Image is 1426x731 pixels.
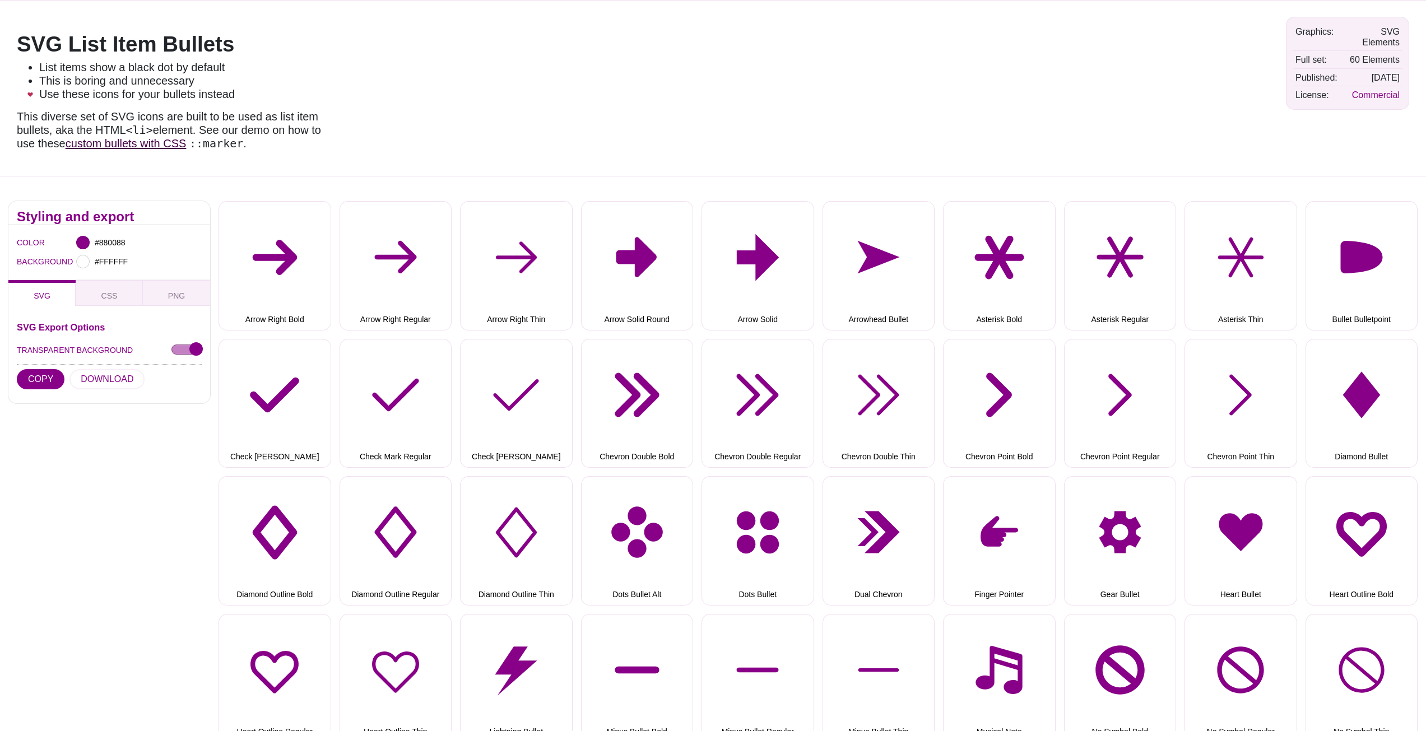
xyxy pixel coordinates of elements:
[66,137,187,150] a: custom bullets with CSS
[17,369,64,389] button: COPY
[702,339,814,468] button: Chevron Double Regular
[39,74,336,87] li: This is boring and unnecessary
[219,201,331,330] button: Arrow Right Bold
[143,280,210,306] button: PNG
[823,476,935,606] button: Dual Chevron
[1185,476,1297,606] button: Heart Bullet
[581,476,694,606] button: Dots Bullet Alt
[69,369,145,389] button: DOWNLOAD
[1185,201,1297,330] button: Asterisk Thin
[126,123,153,137] code: <li>
[1341,69,1402,86] td: [DATE]
[101,291,118,300] span: CSS
[943,339,1056,468] button: Chevron Point Bold
[17,110,336,150] p: This diverse set of SVG icons are built to be used as list item bullets, aka the HTML element. Se...
[340,339,452,468] button: Check Mark Regular
[17,212,202,221] h2: Styling and export
[1064,339,1177,468] button: Chevron Point Regular
[581,201,694,330] button: Arrow Solid Round
[168,291,185,300] span: PNG
[1352,90,1400,100] a: Commercial
[1185,339,1297,468] button: Chevron Point Thin
[460,339,573,468] button: Check [PERSON_NAME]
[702,476,814,606] button: Dots Bullet
[581,339,694,468] button: Chevron Double Bold
[1306,339,1418,468] button: Diamond Bullet
[1064,201,1177,330] button: Asterisk Regular
[460,476,573,606] button: Diamond Outline Thin
[1293,69,1340,86] td: Published:
[17,323,202,332] h3: SVG Export Options
[76,280,143,306] button: CSS
[1306,476,1418,606] button: Heart Outline Bold
[340,476,452,606] button: Diamond Outline Regular
[39,87,336,101] li: Use these icons for your bullets instead
[17,343,133,357] label: TRANSPARENT BACKGROUND
[1293,24,1340,50] td: Graphics:
[702,201,814,330] button: Arrow Solid
[219,339,331,468] button: Check [PERSON_NAME]
[189,137,243,150] code: ::marker
[1306,201,1418,330] button: Bullet Bulletpoint
[17,235,31,250] label: COLOR
[1064,476,1177,606] button: Gear Bullet
[39,60,336,74] li: List items show a black dot by default
[460,201,573,330] button: Arrow Right Thin
[17,34,336,55] h1: SVG List Item Bullets
[340,201,452,330] button: Arrow Right Regular
[1293,52,1340,68] td: Full set:
[17,254,31,269] label: BACKGROUND
[1341,24,1402,50] td: SVG Elements
[823,339,935,468] button: Chevron Double Thin
[943,476,1056,606] button: Finger Pointer
[943,201,1056,330] button: Asterisk Bold
[219,476,331,606] button: Diamond Outline Bold
[1341,52,1402,68] td: 60 Elements
[1293,87,1340,103] td: License:
[823,201,935,330] button: Arrowhead Bullet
